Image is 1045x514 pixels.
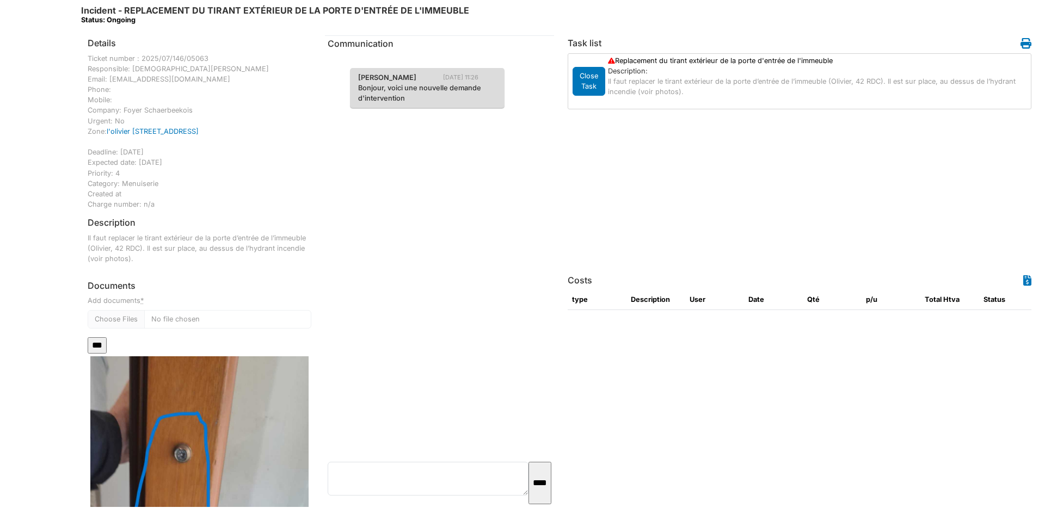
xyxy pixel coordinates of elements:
i: Work order [1021,38,1031,49]
th: type [568,290,626,309]
h6: Details [88,38,116,48]
th: Description [626,290,685,309]
div: Replacement du tirant extérieur de la porte d'entrée de l'immeuble [603,55,1031,66]
th: p/u [862,290,920,309]
h6: Costs [568,275,592,286]
div: Ticket number : 2025/07/146/05063 Responsible: [DEMOGRAPHIC_DATA][PERSON_NAME] Email: [EMAIL_ADDR... [88,53,311,210]
th: Status [979,290,1038,309]
span: [DATE] 11:26 [443,73,487,82]
div: Status: Ongoing [81,16,469,24]
th: User [685,290,744,309]
span: translation missing: en.todo.action.close_task [580,72,598,90]
th: Qté [803,290,862,309]
a: l'olivier [STREET_ADDRESS] [107,127,199,135]
abbr: required [140,296,144,305]
span: translation missing: en.total [925,295,942,304]
label: Add documents [88,295,144,306]
h6: Task list [568,38,601,48]
p: Il faut replacer le tirant extérieur de la porte d’entrée de l’immeuble (Olivier, 42 RDC). Il est... [88,233,311,264]
p: Il faut replacer le tirant extérieur de la porte d’entrée de l’immeuble (Olivier, 42 RDC). Il est... [608,76,1025,97]
h6: Incident - REPLACEMENT DU TIRANT EXTÉRIEUR DE LA PORTE D'ENTRÉE DE L'IMMEUBLE [81,5,469,24]
a: Close Task [573,75,605,86]
span: translation missing: en.communication.communication [328,38,394,49]
div: Description: [608,66,1025,76]
h6: Documents [88,281,311,291]
h6: Description [88,218,136,228]
p: Bonjour, voici une nouvelle demande d'intervention [358,83,496,103]
span: [PERSON_NAME] [350,72,425,83]
th: Date [744,290,803,309]
span: translation missing: en.HTVA [943,295,960,304]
